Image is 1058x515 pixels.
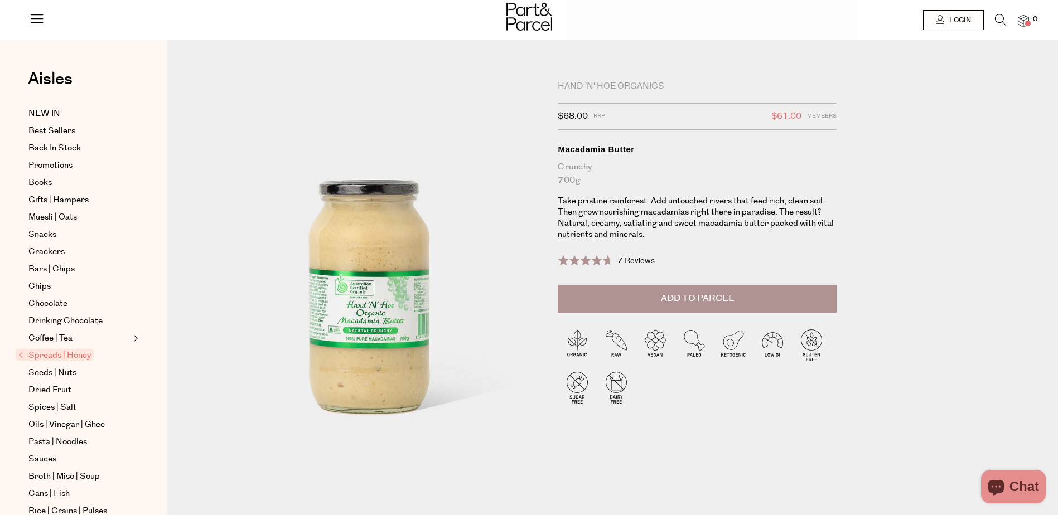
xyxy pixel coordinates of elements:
[16,349,94,361] span: Spreads | Honey
[28,176,130,190] a: Books
[131,332,138,345] button: Expand/Collapse Coffee | Tea
[978,470,1049,506] inbox-online-store-chat: Shopify online store chat
[558,161,837,187] div: Crunchy 700g
[28,263,75,276] span: Bars | Chips
[28,71,73,99] a: Aisles
[593,109,605,124] span: RRP
[28,280,130,293] a: Chips
[28,418,130,431] a: Oils | Vinegar | Ghee
[28,470,100,483] span: Broth | Miso | Soup
[771,109,801,124] span: $61.00
[28,435,87,449] span: Pasta | Noodles
[28,297,130,310] a: Chocolate
[558,196,837,240] p: Take pristine rainforest. Add untouched rivers that feed rich, clean soil. Then grow nourishing m...
[28,280,51,293] span: Chips
[28,67,73,91] span: Aisles
[28,107,130,120] a: NEW IN
[923,10,984,30] a: Login
[28,245,130,259] a: Crackers
[28,193,130,207] a: Gifts | Hampers
[28,124,75,138] span: Best Sellers
[617,255,655,266] span: 7 Reviews
[28,107,60,120] span: NEW IN
[28,366,130,380] a: Seeds | Nuts
[753,325,792,365] img: P_P-ICONS-Live_Bec_V11_Low_Gi.svg
[28,245,65,259] span: Crackers
[714,325,753,365] img: P_P-ICONS-Live_Bec_V11_Ketogenic.svg
[28,228,56,241] span: Snacks
[636,325,675,365] img: P_P-ICONS-Live_Bec_V11_Vegan.svg
[28,332,130,345] a: Coffee | Tea
[807,109,837,124] span: Members
[28,418,105,431] span: Oils | Vinegar | Ghee
[28,142,130,155] a: Back In Stock
[792,325,831,365] img: P_P-ICONS-Live_Bec_V11_Gluten_Free.svg
[1018,15,1029,27] a: 0
[18,349,130,362] a: Spreads | Honey
[28,142,81,155] span: Back In Stock
[28,211,77,224] span: Muesli | Oats
[558,325,597,365] img: P_P-ICONS-Live_Bec_V11_Organic.svg
[28,193,89,207] span: Gifts | Hampers
[28,435,130,449] a: Pasta | Noodles
[28,487,130,501] a: Cans | Fish
[597,325,636,365] img: P_P-ICONS-Live_Bec_V11_Raw.svg
[597,368,636,407] img: P_P-ICONS-Live_Bec_V11_Dairy_Free.svg
[28,332,73,345] span: Coffee | Tea
[28,453,56,466] span: Sauces
[506,3,552,31] img: Part&Parcel
[558,109,588,124] span: $68.00
[28,228,130,241] a: Snacks
[28,314,130,328] a: Drinking Chocolate
[558,368,597,407] img: P_P-ICONS-Live_Bec_V11_Sugar_Free.svg
[28,401,130,414] a: Spices | Salt
[28,159,130,172] a: Promotions
[1030,14,1040,25] span: 0
[28,401,76,414] span: Spices | Salt
[946,16,971,25] span: Login
[28,297,67,310] span: Chocolate
[661,292,734,305] span: Add to Parcel
[28,487,70,501] span: Cans | Fish
[28,124,130,138] a: Best Sellers
[28,159,73,172] span: Promotions
[28,383,130,397] a: Dried Fruit
[28,176,52,190] span: Books
[28,263,130,276] a: Bars | Chips
[28,314,103,328] span: Drinking Chocolate
[558,144,837,155] div: Macadamia Butter
[28,453,130,466] a: Sauces
[28,383,71,397] span: Dried Fruit
[28,470,130,483] a: Broth | Miso | Soup
[28,211,130,224] a: Muesli | Oats
[675,325,714,365] img: P_P-ICONS-Live_Bec_V11_Paleo.svg
[201,85,541,486] img: Macadamia Butter
[558,285,837,313] button: Add to Parcel
[558,81,837,92] div: Hand 'n' Hoe Organics
[28,366,76,380] span: Seeds | Nuts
